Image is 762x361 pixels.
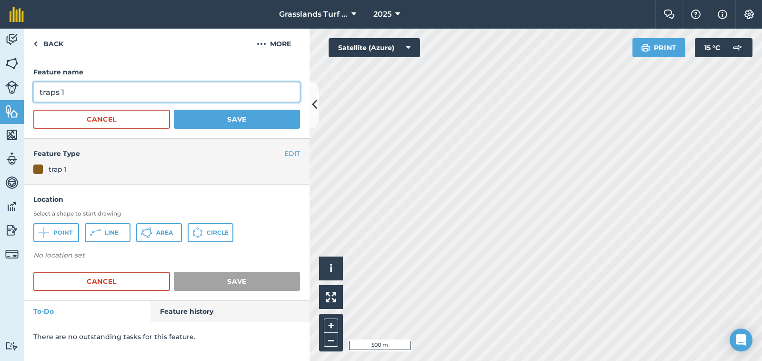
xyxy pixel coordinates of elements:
button: i [319,257,343,280]
img: svg+xml;base64,PD94bWwgdmVyc2lvbj0iMS4wIiBlbmNvZGluZz0idXRmLTgiPz4KPCEtLSBHZW5lcmF0b3I6IEFkb2JlIE... [5,175,19,190]
img: svg+xml;base64,PHN2ZyB4bWxucz0iaHR0cDovL3d3dy53My5vcmcvMjAwMC9zdmciIHdpZHRoPSIyMCIgaGVpZ2h0PSIyNC... [257,38,266,50]
img: svg+xml;base64,PD94bWwgdmVyc2lvbj0iMS4wIiBlbmNvZGluZz0idXRmLTgiPz4KPCEtLSBHZW5lcmF0b3I6IEFkb2JlIE... [5,152,19,166]
em: No location set [33,251,85,259]
span: 15 ° C [704,38,720,57]
span: i [330,262,332,274]
span: Grasslands Turf farm [279,9,348,20]
button: EDIT [284,148,300,159]
img: svg+xml;base64,PD94bWwgdmVyc2lvbj0iMS4wIiBlbmNvZGluZz0idXRmLTgiPz4KPCEtLSBHZW5lcmF0b3I6IEFkb2JlIE... [5,223,19,237]
button: Cancel [33,272,170,291]
img: svg+xml;base64,PD94bWwgdmVyc2lvbj0iMS4wIiBlbmNvZGluZz0idXRmLTgiPz4KPCEtLSBHZW5lcmF0b3I6IEFkb2JlIE... [5,248,19,261]
img: svg+xml;base64,PHN2ZyB4bWxucz0iaHR0cDovL3d3dy53My5vcmcvMjAwMC9zdmciIHdpZHRoPSI1NiIgaGVpZ2h0PSI2MC... [5,104,19,118]
button: More [238,29,310,57]
button: – [324,333,338,347]
button: + [324,319,338,333]
img: A cog icon [743,10,755,19]
span: Point [53,229,72,237]
h3: Select a shape to start drawing [33,210,300,217]
h4: Feature name [33,67,300,77]
img: svg+xml;base64,PD94bWwgdmVyc2lvbj0iMS4wIiBlbmNvZGluZz0idXRmLTgiPz4KPCEtLSBHZW5lcmF0b3I6IEFkb2JlIE... [5,32,19,47]
span: Circle [207,229,229,237]
button: Line [85,223,130,242]
div: trap 1 [49,164,67,175]
a: To-Do [24,301,150,322]
img: Four arrows, one pointing top left, one top right, one bottom right and the last bottom left [326,292,336,302]
span: 2025 [373,9,391,20]
button: Point [33,223,79,242]
button: Area [136,223,182,242]
button: Satellite (Azure) [329,38,420,57]
span: Line [105,229,119,237]
img: svg+xml;base64,PD94bWwgdmVyc2lvbj0iMS4wIiBlbmNvZGluZz0idXRmLTgiPz4KPCEtLSBHZW5lcmF0b3I6IEFkb2JlIE... [5,341,19,351]
a: Back [24,29,73,57]
a: Feature history [150,301,310,322]
button: Circle [188,223,233,242]
img: svg+xml;base64,PHN2ZyB4bWxucz0iaHR0cDovL3d3dy53My5vcmcvMjAwMC9zdmciIHdpZHRoPSI5IiBoZWlnaHQ9IjI0Ii... [33,38,38,50]
img: svg+xml;base64,PD94bWwgdmVyc2lvbj0iMS4wIiBlbmNvZGluZz0idXRmLTgiPz4KPCEtLSBHZW5lcmF0b3I6IEFkb2JlIE... [5,199,19,214]
span: Area [156,229,173,237]
img: svg+xml;base64,PHN2ZyB4bWxucz0iaHR0cDovL3d3dy53My5vcmcvMjAwMC9zdmciIHdpZHRoPSIxOSIgaGVpZ2h0PSIyNC... [641,42,650,53]
img: svg+xml;base64,PD94bWwgdmVyc2lvbj0iMS4wIiBlbmNvZGluZz0idXRmLTgiPz4KPCEtLSBHZW5lcmF0b3I6IEFkb2JlIE... [5,81,19,94]
img: svg+xml;base64,PHN2ZyB4bWxucz0iaHR0cDovL3d3dy53My5vcmcvMjAwMC9zdmciIHdpZHRoPSI1NiIgaGVpZ2h0PSI2MC... [5,128,19,142]
button: Save [174,110,300,129]
img: A question mark icon [690,10,702,19]
p: There are no outstanding tasks for this feature. [33,331,300,342]
h4: Feature Type [33,148,284,159]
button: 15 °C [695,38,752,57]
button: Save [174,272,300,291]
img: svg+xml;base64,PHN2ZyB4bWxucz0iaHR0cDovL3d3dy53My5vcmcvMjAwMC9zdmciIHdpZHRoPSI1NiIgaGVpZ2h0PSI2MC... [5,56,19,71]
img: fieldmargin Logo [10,7,24,22]
h4: Location [33,194,300,205]
div: Open Intercom Messenger [730,329,752,351]
img: Two speech bubbles overlapping with the left bubble in the forefront [663,10,675,19]
button: Print [632,38,686,57]
img: svg+xml;base64,PD94bWwgdmVyc2lvbj0iMS4wIiBlbmNvZGluZz0idXRmLTgiPz4KPCEtLSBHZW5lcmF0b3I6IEFkb2JlIE... [728,38,747,57]
img: svg+xml;base64,PHN2ZyB4bWxucz0iaHR0cDovL3d3dy53My5vcmcvMjAwMC9zdmciIHdpZHRoPSIxNyIgaGVpZ2h0PSIxNy... [718,9,727,20]
button: Cancel [33,110,170,129]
